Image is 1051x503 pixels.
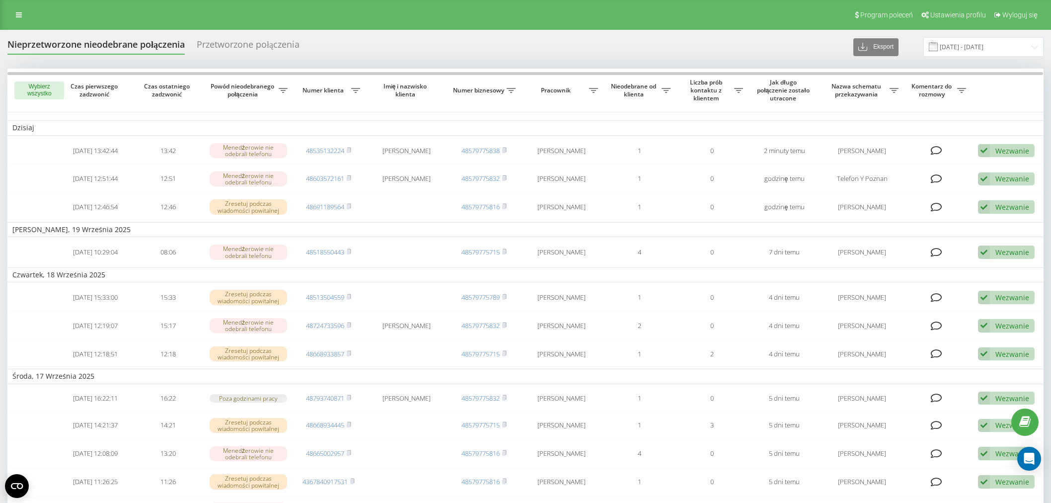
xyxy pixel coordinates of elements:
[306,248,344,256] a: 48518550443
[603,194,676,220] td: 1
[14,82,64,99] button: Wybierz wszystko
[59,341,132,367] td: [DATE] 12:18:51
[521,469,603,495] td: [PERSON_NAME]
[132,284,204,311] td: 15:33
[676,469,748,495] td: 0
[210,474,288,489] div: Zresetuj podczas wiadomości powitalnej
[306,174,344,183] a: 48603572161
[210,394,288,403] div: Poza godzinami pracy
[461,449,500,458] a: 48579775816
[210,346,288,361] div: Zresetuj podczas wiadomości powitalnej
[860,11,913,19] span: Program poleceń
[306,293,344,302] a: 48513504559
[306,146,344,155] a: 48535132224
[821,469,903,495] td: [PERSON_NAME]
[210,245,288,259] div: Menedżerowie nie odebrali telefonu
[302,477,348,486] a: 4367840917531
[676,284,748,311] td: 0
[525,86,590,94] span: Pracownik
[210,418,288,433] div: Zresetuj podczas wiadomości powitalnej
[821,313,903,339] td: [PERSON_NAME]
[59,284,132,311] td: [DATE] 15:33:00
[748,194,821,220] td: godzinę temu
[132,469,204,495] td: 11:26
[995,349,1029,359] div: Wezwanie
[748,239,821,265] td: 7 dni temu
[1017,447,1041,471] div: Open Intercom Messenger
[676,386,748,411] td: 0
[461,321,500,330] a: 48579775832
[821,386,903,411] td: [PERSON_NAME]
[748,166,821,192] td: godzinę temu
[365,166,448,192] td: [PERSON_NAME]
[59,138,132,164] td: [DATE] 13:42:44
[132,239,204,265] td: 08:06
[132,440,204,467] td: 13:20
[210,199,288,214] div: Zresetuj podczas wiadomości powitalnej
[521,440,603,467] td: [PERSON_NAME]
[521,284,603,311] td: [PERSON_NAME]
[68,83,124,98] span: Czas pierwszego zadzwonić
[521,386,603,411] td: [PERSON_NAME]
[676,239,748,265] td: 0
[365,313,448,339] td: [PERSON_NAME]
[209,83,278,98] span: Powód nieodebranego połączenia
[306,349,344,358] a: 48668933857
[995,420,1029,430] div: Wezwanie
[608,83,662,98] span: Nieodebrane od klienta
[995,394,1029,403] div: Wezwanie
[306,321,344,330] a: 48724733596
[603,166,676,192] td: 1
[461,349,500,358] a: 48579775715
[748,440,821,467] td: 5 dni temu
[210,171,288,186] div: Menedżerowie nie odebrali telefonu
[132,194,204,220] td: 12:46
[461,146,500,155] a: 48579775838
[306,394,344,403] a: 48793740871
[821,413,903,439] td: [PERSON_NAME]
[461,394,500,403] a: 48579775832
[603,469,676,495] td: 1
[59,239,132,265] td: [DATE] 10:29:04
[374,83,439,98] span: Imię i nazwisko klienta
[821,138,903,164] td: [PERSON_NAME]
[210,318,288,333] div: Menedżerowie nie odebrali telefonu
[59,469,132,495] td: [DATE] 11:26:25
[461,248,500,256] a: 48579775715
[521,313,603,339] td: [PERSON_NAME]
[521,413,603,439] td: [PERSON_NAME]
[603,313,676,339] td: 2
[853,38,899,56] button: Eksport
[7,267,1044,282] td: Czwartek, 18 Września 2025
[676,166,748,192] td: 0
[676,313,748,339] td: 0
[461,293,500,302] a: 48579775789
[603,239,676,265] td: 4
[521,341,603,367] td: [PERSON_NAME]
[995,202,1029,212] div: Wezwanie
[995,174,1029,183] div: Wezwanie
[132,313,204,339] td: 15:17
[132,413,204,439] td: 14:21
[298,86,351,94] span: Numer klienta
[826,83,890,98] span: Nazwa schematu przekazywania
[603,341,676,367] td: 1
[821,166,903,192] td: Telefon Y Poznan
[748,469,821,495] td: 5 dni temu
[603,413,676,439] td: 1
[521,166,603,192] td: [PERSON_NAME]
[995,293,1029,302] div: Wezwanie
[59,194,132,220] td: [DATE] 12:46:54
[995,146,1029,156] div: Wezwanie
[5,474,29,498] button: Open CMP widget
[821,239,903,265] td: [PERSON_NAME]
[995,248,1029,257] div: Wezwanie
[306,449,344,458] a: 48665002957
[132,386,204,411] td: 16:22
[210,290,288,305] div: Zresetuj podczas wiadomości powitalnej
[603,386,676,411] td: 1
[453,86,507,94] span: Numer biznesowy
[756,79,813,102] span: Jak długo połączenie zostało utracone
[995,449,1029,458] div: Wezwanie
[821,440,903,467] td: [PERSON_NAME]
